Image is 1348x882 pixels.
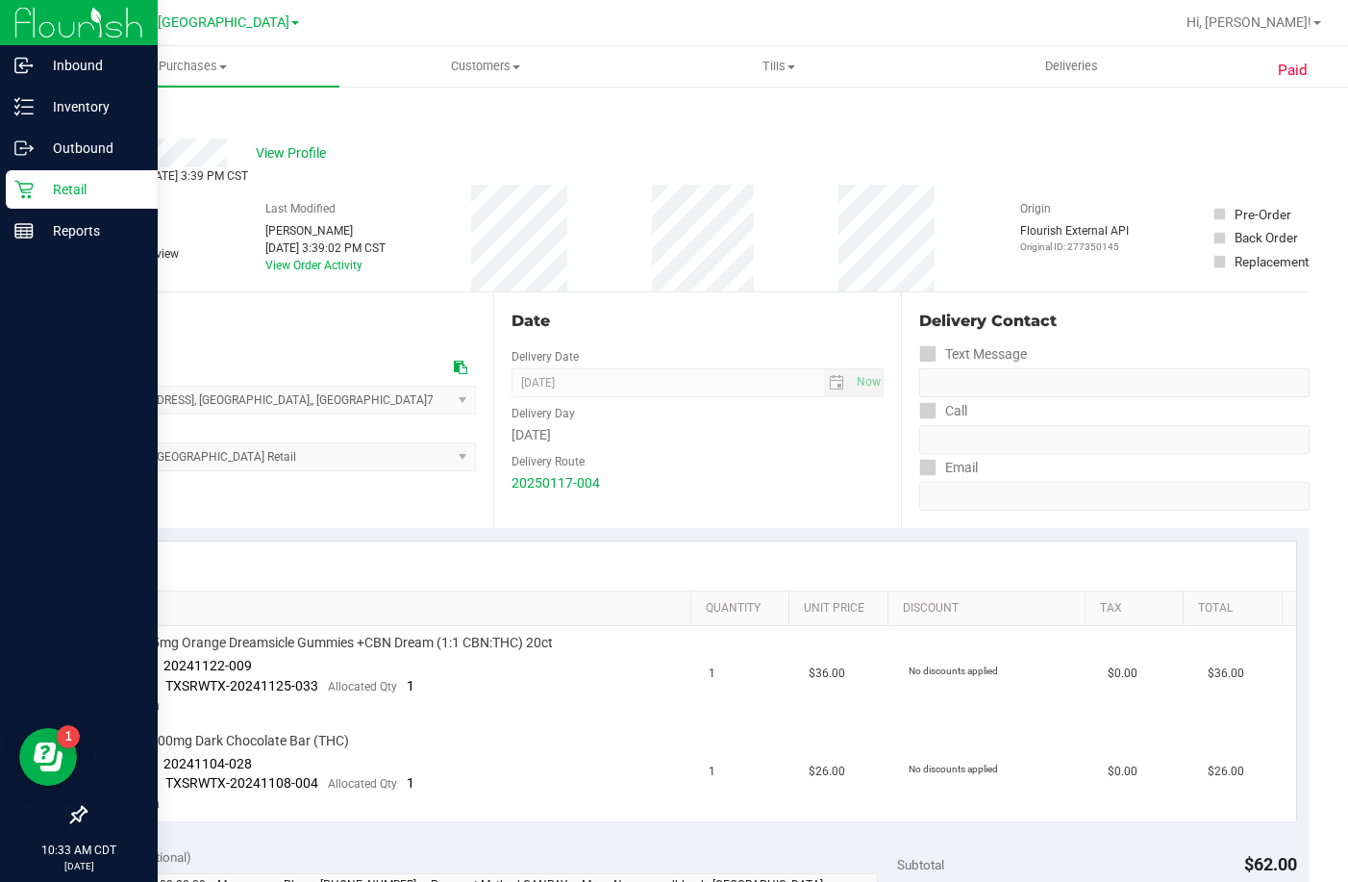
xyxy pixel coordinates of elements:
span: 1 [709,665,715,683]
a: Unit Price [804,601,880,617]
p: Retail [34,178,149,201]
span: TX HT 100mg Dark Chocolate Bar (THC) [111,732,349,750]
span: Customers [340,58,632,75]
span: TX Austin [GEOGRAPHIC_DATA] [93,14,289,31]
span: TX SW 5mg Orange Dreamsicle Gummies +CBN Dream (1:1 CBN:THC) 20ct [111,634,553,652]
span: No discounts applied [909,666,998,676]
span: $36.00 [809,665,845,683]
label: Delivery Date [512,348,579,365]
input: Format: (999) 999-9999 [919,368,1310,397]
a: Discount [903,601,1077,617]
div: Pre-Order [1235,205,1291,224]
a: SKU [113,601,683,617]
label: Last Modified [265,200,336,217]
iframe: Resource center [19,728,77,786]
span: 20241122-009 [163,658,252,673]
inline-svg: Outbound [14,139,34,158]
p: Original ID: 277350145 [1020,239,1129,254]
span: 1 [709,763,715,781]
a: Deliveries [925,46,1218,87]
span: Allocated Qty [328,680,397,693]
span: Hi, [PERSON_NAME]! [1186,14,1311,30]
span: $26.00 [809,763,845,781]
span: View Profile [256,143,333,164]
span: $62.00 [1244,854,1297,874]
span: TXSRWTX-20241125-033 [165,678,318,693]
label: Delivery Route [512,453,585,470]
span: $36.00 [1208,665,1244,683]
span: $0.00 [1108,763,1137,781]
span: Allocated Qty [328,777,397,791]
p: Inbound [34,54,149,77]
span: $0.00 [1108,665,1137,683]
a: 20250117-004 [512,475,600,491]
a: View Order Activity [265,259,362,272]
label: Call [919,397,967,425]
iframe: Resource center unread badge [57,725,80,748]
p: Inventory [34,95,149,118]
label: Email [919,454,978,482]
div: [DATE] [512,425,885,445]
div: Replacement [1235,252,1309,271]
div: Back Order [1235,228,1298,247]
a: Tills [632,46,925,87]
input: Format: (999) 999-9999 [919,425,1310,454]
div: Location [85,310,476,333]
a: Purchases [46,46,339,87]
span: 1 [407,775,414,791]
span: Paid [1278,60,1308,82]
a: Quantity [706,601,782,617]
span: Completed [DATE] 3:39 PM CST [85,169,248,183]
span: Purchases [46,58,339,75]
label: Origin [1020,200,1051,217]
div: Delivery Contact [919,310,1310,333]
label: Delivery Day [512,405,575,422]
div: Flourish External API [1020,222,1129,254]
a: Total [1198,601,1274,617]
span: Tills [633,58,924,75]
label: Text Message [919,340,1027,368]
p: Reports [34,219,149,242]
inline-svg: Inventory [14,97,34,116]
span: TXSRWTX-20241108-004 [165,775,318,791]
span: No discounts applied [909,764,998,774]
span: 1 [407,678,414,693]
span: Subtotal [897,857,944,872]
p: 10:33 AM CDT [9,842,149,859]
div: Copy address to clipboard [454,358,467,378]
inline-svg: Inbound [14,56,34,75]
inline-svg: Reports [14,221,34,240]
span: 20241104-028 [163,756,252,771]
a: Customers [339,46,633,87]
div: [PERSON_NAME] [265,222,386,239]
p: Outbound [34,137,149,160]
span: Deliveries [1019,58,1124,75]
a: Tax [1100,601,1176,617]
span: $26.00 [1208,763,1244,781]
div: [DATE] 3:39:02 PM CST [265,239,386,257]
inline-svg: Retail [14,180,34,199]
p: [DATE] [9,859,149,873]
div: Date [512,310,885,333]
